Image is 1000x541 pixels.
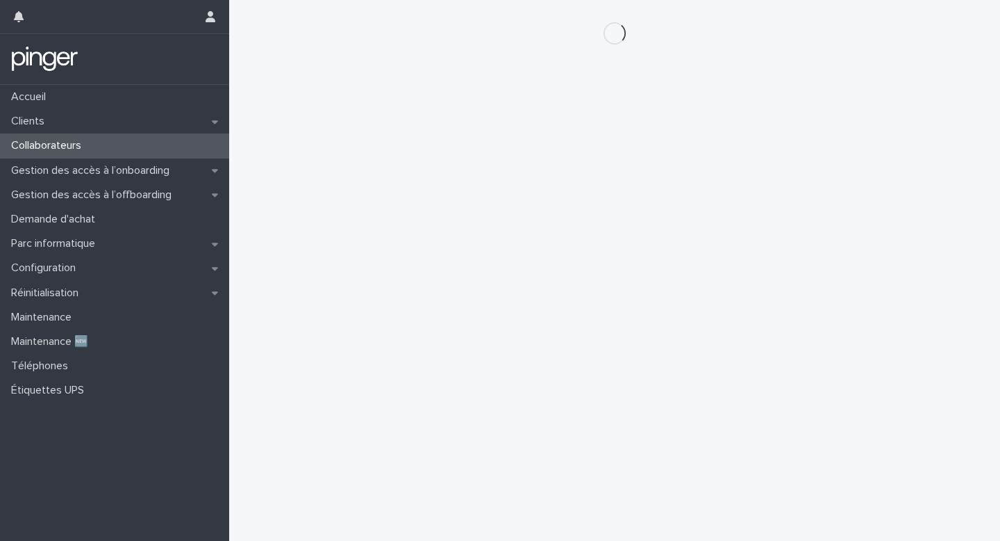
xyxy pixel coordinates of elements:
[6,360,79,373] p: Téléphones
[6,139,92,152] p: Collaborateurs
[6,335,99,348] p: Maintenance 🆕
[6,261,87,275] p: Configuration
[11,45,78,73] img: mTgBEunGTSyRkCgitkcU
[6,90,57,104] p: Accueil
[6,213,106,226] p: Demande d'achat
[6,384,95,397] p: Étiquettes UPS
[6,311,83,324] p: Maintenance
[6,188,183,202] p: Gestion des accès à l’offboarding
[6,237,106,250] p: Parc informatique
[6,286,90,300] p: Réinitialisation
[6,115,56,128] p: Clients
[6,164,181,177] p: Gestion des accès à l’onboarding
